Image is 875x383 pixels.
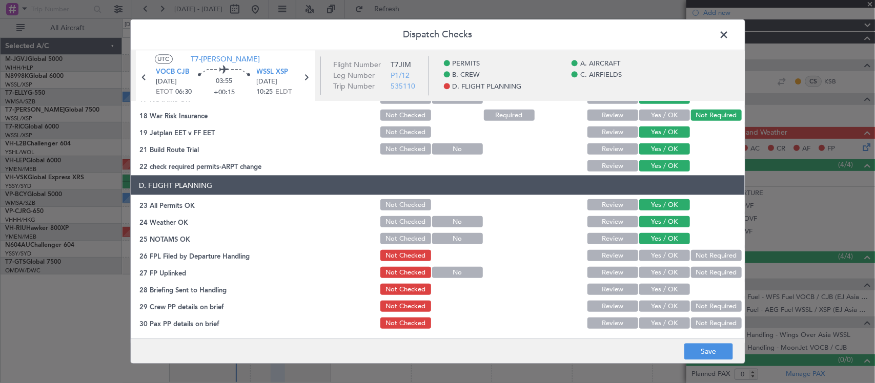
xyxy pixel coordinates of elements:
[639,233,690,244] button: Yes / OK
[684,344,733,360] button: Save
[639,143,690,155] button: Yes / OK
[691,110,742,121] button: Not Required
[639,110,690,121] button: Yes / OK
[691,317,742,329] button: Not Required
[639,199,690,210] button: Yes / OK
[639,216,690,227] button: Yes / OK
[691,250,742,261] button: Not Required
[639,160,690,172] button: Yes / OK
[639,126,690,138] button: Yes / OK
[639,301,690,312] button: Yes / OK
[639,250,690,261] button: Yes / OK
[131,19,745,50] header: Dispatch Checks
[691,267,742,278] button: Not Required
[691,301,742,312] button: Not Required
[639,284,690,295] button: Yes / OK
[639,267,690,278] button: Yes / OK
[639,317,690,329] button: Yes / OK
